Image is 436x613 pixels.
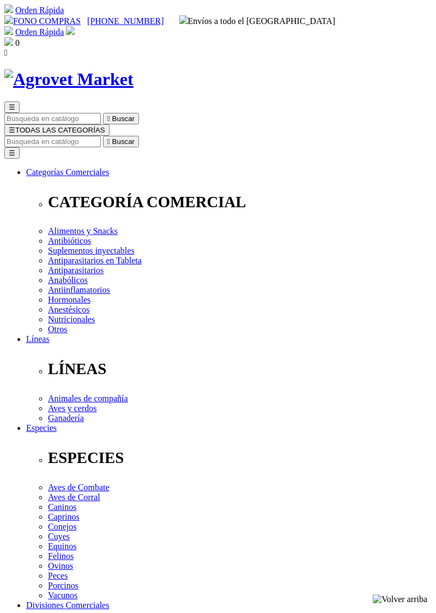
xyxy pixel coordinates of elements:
[15,27,64,37] a: Orden Rápida
[48,295,90,304] a: Hormonales
[48,532,70,541] a: Cuyes
[179,15,188,24] img: delivery-truck.svg
[48,275,88,285] a: Anabólicos
[48,551,74,561] a: Felinos
[48,193,432,211] p: CATEGORÍA COMERCIAL
[48,581,78,590] a: Porcinos
[26,423,57,432] a: Especies
[48,413,84,423] a: Ganadería
[48,285,110,295] a: Antiinflamatorios
[103,136,139,147] button:  Buscar
[48,324,68,334] a: Otros
[48,256,142,265] a: Antiparasitarios en Tableta
[48,512,80,521] a: Caprinos
[107,137,110,146] i: 
[4,147,20,159] button: ☰
[26,600,109,610] a: Divisiones Comerciales
[48,305,89,314] a: Anestésicos
[48,236,91,245] a: Antibióticos
[4,124,110,136] button: ☰TODAS LAS CATEGORÍAS
[66,26,75,35] img: user.svg
[9,103,15,111] span: ☰
[48,449,432,467] p: ESPECIES
[4,37,13,46] img: shopping-bag.svg
[48,360,432,378] p: LÍNEAS
[48,492,100,502] a: Aves de Corral
[26,167,109,177] a: Categorías Comerciales
[48,561,73,570] a: Ovinos
[48,226,118,236] a: Alimentos y Snacks
[4,69,134,89] img: Agrovet Market
[4,4,13,13] img: shopping-cart.svg
[48,591,77,600] a: Vacunos
[4,48,8,57] i: 
[112,115,135,123] span: Buscar
[48,571,68,580] a: Peces
[48,522,76,531] a: Conejos
[48,394,128,403] a: Animales de compañía
[4,16,81,26] a: FONO COMPRAS
[48,483,110,492] a: Aves de Combate
[48,246,135,255] a: Suplementos inyectables
[48,502,76,512] a: Caninos
[4,113,101,124] input: Buscar
[373,594,427,604] img: Volver arriba
[4,15,13,24] img: phone.svg
[15,5,64,15] a: Orden Rápida
[66,27,75,37] a: Acceda a su cuenta de cliente
[107,115,110,123] i: 
[103,113,139,124] button:  Buscar
[48,266,104,275] a: Antiparasitarios
[48,404,96,413] a: Aves y cerdos
[4,101,20,113] button: ☰
[9,126,15,134] span: ☰
[48,315,95,324] a: Nutricionales
[87,16,163,26] a: [PHONE_NUMBER]
[112,137,135,146] span: Buscar
[48,542,76,551] a: Equinos
[15,38,20,47] span: 0
[4,136,101,147] input: Buscar
[179,16,336,26] span: Envíos a todo el [GEOGRAPHIC_DATA]
[4,26,13,35] img: shopping-cart.svg
[26,334,50,344] a: Líneas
